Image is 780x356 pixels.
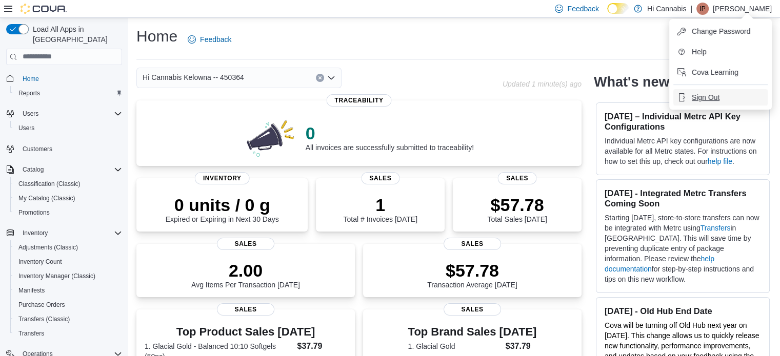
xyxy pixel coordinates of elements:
a: Reports [14,87,44,99]
div: Transaction Average [DATE] [427,260,517,289]
button: Clear input [316,74,324,82]
a: Transfers (Classic) [14,313,74,325]
span: Catalog [23,165,44,174]
h3: Top Brand Sales [DATE] [408,326,537,338]
span: My Catalog (Classic) [18,194,75,202]
span: Catalog [18,163,122,176]
span: Adjustments (Classic) [18,243,78,252]
span: Transfers (Classic) [14,313,122,325]
span: Purchase Orders [14,299,122,311]
span: Hi Cannabis Kelowna -- 450364 [143,71,244,83]
p: 2.00 [191,260,300,281]
span: Inventory [18,227,122,239]
span: Traceability [326,94,391,107]
button: Transfers (Classic) [10,312,126,326]
a: Customers [18,143,56,155]
span: Sales [444,238,501,250]
h3: [DATE] - Integrated Metrc Transfers Coming Soon [605,188,761,208]
span: Inventory [195,172,250,184]
span: Transfers [14,327,122,340]
span: Transfers [18,329,44,338]
p: $57.78 [427,260,517,281]
img: Cova [21,4,67,14]
span: Classification (Classic) [14,178,122,190]
a: Transfers [701,224,731,232]
dt: 1. Glacial Gold [408,341,502,351]
span: Promotions [18,208,50,217]
span: Load All Apps in [GEOGRAPHIC_DATA] [29,24,122,45]
a: Home [18,73,43,85]
a: help documentation [605,255,714,273]
h3: [DATE] - Old Hub End Date [605,306,761,316]
dd: $37.79 [506,340,537,352]
button: Purchase Orders [10,298,126,312]
button: Customers [2,141,126,156]
span: Home [18,72,122,85]
span: Help [692,47,707,57]
button: Inventory Count [10,255,126,269]
button: Adjustments (Classic) [10,240,126,255]
h3: Top Product Sales [DATE] [145,326,347,338]
span: Sales [361,172,399,184]
span: Change Password [692,26,750,36]
button: Inventory [2,226,126,240]
a: My Catalog (Classic) [14,192,79,204]
span: Users [18,108,122,120]
span: Sign Out [692,92,719,102]
span: Feedback [567,4,598,14]
span: Manifests [14,284,122,297]
span: Users [18,124,34,132]
span: Manifests [18,286,45,295]
a: Purchase Orders [14,299,69,311]
button: Transfers [10,326,126,341]
button: Home [2,71,126,86]
span: Sales [217,238,274,250]
span: Inventory Manager (Classic) [14,270,122,282]
button: Catalog [2,162,126,177]
span: Sales [217,303,274,316]
button: Manifests [10,283,126,298]
span: Inventory Count [18,258,62,266]
span: Transfers (Classic) [18,315,70,323]
span: Users [23,110,38,118]
div: Expired or Expiring in Next 30 Days [166,195,279,223]
button: Inventory [18,227,52,239]
span: Inventory Count [14,256,122,268]
p: | [690,3,692,15]
h1: Home [136,26,177,47]
span: Sales [498,172,536,184]
button: Promotions [10,205,126,220]
span: IP [699,3,705,15]
span: Inventory Manager (Classic) [18,272,95,280]
button: Change Password [673,23,768,39]
span: Classification (Classic) [18,180,81,188]
a: help file [708,157,732,165]
button: Classification (Classic) [10,177,126,191]
p: Starting [DATE], store-to-store transfers can now be integrated with Metrc using in [GEOGRAPHIC_D... [605,213,761,284]
span: Home [23,75,39,83]
p: Hi Cannabis [647,3,686,15]
button: Users [18,108,43,120]
h3: [DATE] – Individual Metrc API Key Configurations [605,111,761,132]
button: Users [10,121,126,135]
a: Transfers [14,327,48,340]
a: Users [14,122,38,134]
button: Inventory Manager (Classic) [10,269,126,283]
span: Promotions [14,206,122,219]
span: Purchase Orders [18,301,65,309]
button: Help [673,44,768,60]
a: Promotions [14,206,54,219]
div: Avg Items Per Transaction [DATE] [191,260,300,289]
button: Reports [10,86,126,100]
span: Sales [444,303,501,316]
span: Reports [18,89,40,97]
div: Ian Paul [696,3,709,15]
p: $57.78 [487,195,547,215]
button: Users [2,107,126,121]
p: 0 [306,123,474,143]
a: Inventory Count [14,256,66,268]
div: Total Sales [DATE] [487,195,547,223]
a: Adjustments (Classic) [14,241,82,254]
span: Reports [14,87,122,99]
